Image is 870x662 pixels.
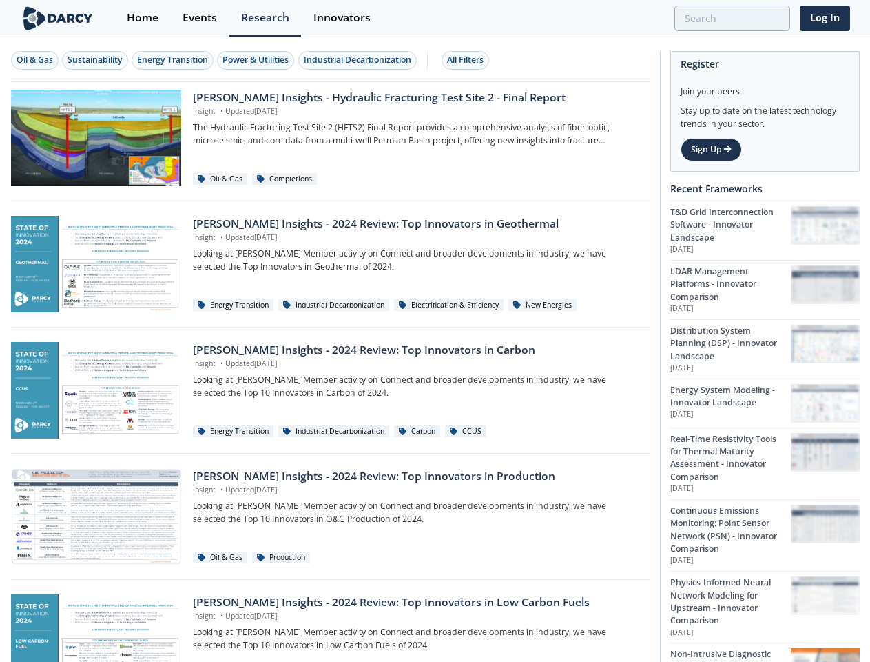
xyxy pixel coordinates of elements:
[670,571,860,643] a: Physics-Informed Neural Network Modeling for Upstream - Innovator Comparison [DATE] Physics-Infor...
[800,6,850,31] a: Log In
[132,51,214,70] button: Energy Transition
[447,54,484,66] div: All Filters
[681,76,849,98] div: Join your peers
[193,232,640,243] p: Insight Updated [DATE]
[508,299,577,312] div: New Energies
[670,206,791,244] div: T&D Grid Interconnection Software - Innovator Landscape
[298,51,417,70] button: Industrial Decarbonization
[217,51,294,70] button: Power & Utilities
[313,12,371,23] div: Innovators
[241,12,289,23] div: Research
[670,433,791,484] div: Real-Time Resistivity Tools for Thermal Maturity Assessment - Innovator Comparison
[218,611,225,621] span: •
[681,98,849,130] div: Stay up to date on the latest technology trends in your sector.
[394,425,440,438] div: Carbon
[252,173,317,185] div: Completions
[670,244,791,255] p: [DATE]
[670,409,791,420] p: [DATE]
[670,325,791,363] div: Distribution System Planning (DSP) - Innovator Landscape
[681,138,742,161] a: Sign Up
[681,52,849,76] div: Register
[193,468,640,485] div: [PERSON_NAME] Insights - 2024 Review: Top Innovators in Production
[193,299,273,312] div: Energy Transition
[193,374,640,399] p: Looking at [PERSON_NAME] Member activity on Connect and broader developments in industry, we have...
[218,106,225,116] span: •
[278,299,389,312] div: Industrial Decarbonization
[670,177,860,201] div: Recent Frameworks
[394,299,504,312] div: Electrification & Efficiency
[218,359,225,368] span: •
[670,319,860,379] a: Distribution System Planning (DSP) - Innovator Landscape [DATE] Distribution System Planning (DSP...
[193,342,640,359] div: [PERSON_NAME] Insights - 2024 Review: Top Innovators in Carbon
[670,303,791,314] p: [DATE]
[222,54,289,66] div: Power & Utilities
[193,500,640,525] p: Looking at [PERSON_NAME] Member activity on Connect and broader developments in industry, we have...
[670,483,791,494] p: [DATE]
[193,216,640,232] div: [PERSON_NAME] Insights - 2024 Review: Top Innovators in Geothermal
[193,552,247,564] div: Oil & Gas
[670,499,860,571] a: Continuous Emissions Monitoring: Point Sensor Network (PSN) - Innovator Comparison [DATE] Continu...
[670,260,860,319] a: LDAR Management Platforms - Innovator Comparison [DATE] LDAR Management Platforms - Innovator Com...
[670,363,791,374] p: [DATE]
[670,555,791,566] p: [DATE]
[278,425,389,438] div: Industrial Decarbonization
[670,628,791,639] p: [DATE]
[193,485,640,496] p: Insight Updated [DATE]
[445,425,486,438] div: CCUS
[252,552,310,564] div: Production
[193,611,640,622] p: Insight Updated [DATE]
[193,106,640,117] p: Insight Updated [DATE]
[193,626,640,652] p: Looking at [PERSON_NAME] Member activity on Connect and broader developments in industry, we have...
[193,173,247,185] div: Oil & Gas
[193,359,640,370] p: Insight Updated [DATE]
[11,90,650,186] a: Darcy Insights - Hydraulic Fracturing Test Site 2 - Final Report preview [PERSON_NAME] Insights -...
[21,6,96,30] img: logo-wide.svg
[670,201,860,260] a: T&D Grid Interconnection Software - Innovator Landscape [DATE] T&D Grid Interconnection Software ...
[218,232,225,242] span: •
[11,51,59,70] button: Oil & Gas
[11,216,650,312] a: Darcy Insights - 2024 Review: Top Innovators in Geothermal preview [PERSON_NAME] Insights - 2024 ...
[304,54,411,66] div: Industrial Decarbonization
[62,51,128,70] button: Sustainability
[183,12,217,23] div: Events
[17,54,53,66] div: Oil & Gas
[193,90,640,106] div: [PERSON_NAME] Insights - Hydraulic Fracturing Test Site 2 - Final Report
[674,6,790,31] input: Advanced Search
[68,54,123,66] div: Sustainability
[127,12,158,23] div: Home
[11,342,650,439] a: Darcy Insights - 2024 Review: Top Innovators in Carbon preview [PERSON_NAME] Insights - 2024 Revi...
[670,576,791,628] div: Physics-Informed Neural Network Modeling for Upstream - Innovator Comparison
[193,121,640,147] p: The Hydraulic Fracturing Test Site 2 (HFTS2) Final Report provides a comprehensive analysis of fi...
[670,384,791,410] div: Energy System Modeling - Innovator Landscape
[193,248,640,273] p: Looking at [PERSON_NAME] Member activity on Connect and broader developments in industry, we have...
[193,425,273,438] div: Energy Transition
[670,265,791,303] div: LDAR Management Platforms - Innovator Comparison
[442,51,489,70] button: All Filters
[670,505,791,556] div: Continuous Emissions Monitoring: Point Sensor Network (PSN) - Innovator Comparison
[193,594,640,611] div: [PERSON_NAME] Insights - 2024 Review: Top Innovators in Low Carbon Fuels
[218,485,225,494] span: •
[137,54,208,66] div: Energy Transition
[670,379,860,428] a: Energy System Modeling - Innovator Landscape [DATE] Energy System Modeling - Innovator Landscape ...
[11,468,650,565] a: Darcy Insights - 2024 Review: Top Innovators in Production preview [PERSON_NAME] Insights - 2024 ...
[670,428,860,499] a: Real-Time Resistivity Tools for Thermal Maturity Assessment - Innovator Comparison [DATE] Real-Ti...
